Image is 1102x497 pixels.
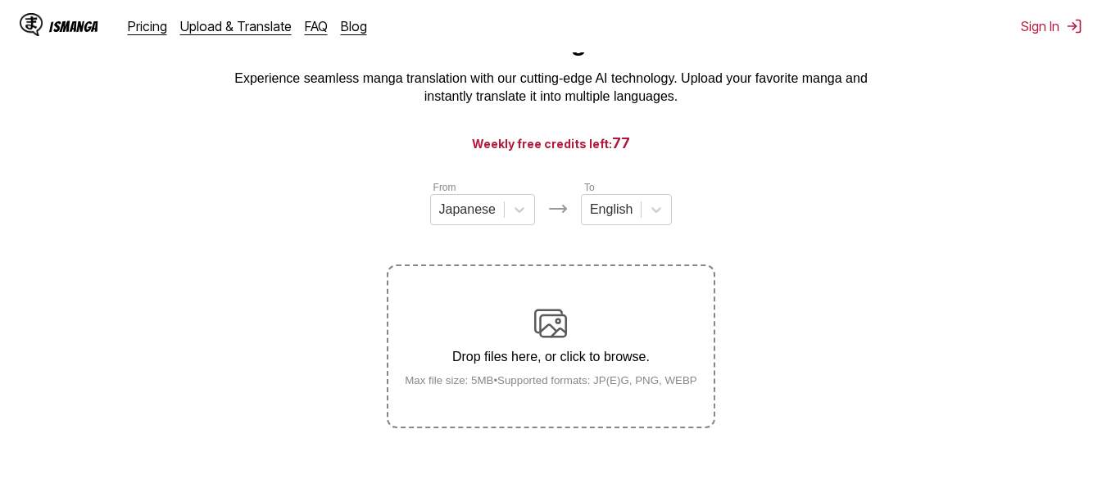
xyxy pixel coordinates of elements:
img: Sign out [1066,18,1082,34]
a: IsManga LogoIsManga [20,13,128,39]
a: Upload & Translate [180,18,292,34]
small: Max file size: 5MB • Supported formats: JP(E)G, PNG, WEBP [392,374,710,386]
label: From [433,182,456,193]
div: IsManga [49,19,98,34]
a: FAQ [305,18,328,34]
span: 77 [612,134,630,151]
button: Sign In [1021,18,1082,34]
p: Drop files here, or click to browse. [392,350,710,364]
a: Blog [341,18,367,34]
label: To [584,182,595,193]
img: Languages icon [548,199,568,219]
a: Pricing [128,18,167,34]
img: IsManga Logo [20,13,43,36]
p: Experience seamless manga translation with our cutting-edge AI technology. Upload your favorite m... [224,70,879,106]
h3: Weekly free credits left: [39,133,1063,153]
